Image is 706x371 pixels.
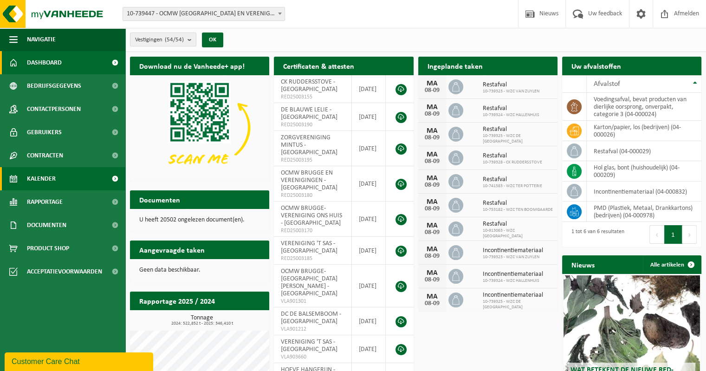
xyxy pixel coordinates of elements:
span: Restafval [483,176,542,183]
h2: Certificaten & attesten [274,57,363,75]
span: VERENIGING 'T SAS - [GEOGRAPHIC_DATA] [281,338,337,353]
span: 2024: 522,852 t - 2025: 346,410 t [135,321,269,326]
div: MA [423,175,441,182]
span: 10-739325 - WZC DE [GEOGRAPHIC_DATA] [483,299,553,310]
span: 10-739328 - CK RUDDERSSTOVE [483,160,542,165]
span: ZORGVERENIGING MINTUS - [GEOGRAPHIC_DATA] [281,134,337,156]
span: VERENIGING 'T SAS - [GEOGRAPHIC_DATA] [281,240,337,254]
span: VLA903660 [281,353,344,361]
span: Restafval [483,105,539,112]
span: Vestigingen [135,33,184,47]
span: 10-741583 - WZC TER POTTERIE [483,183,542,189]
div: 08-09 [423,206,441,212]
td: [DATE] [352,103,386,131]
button: 1 [664,225,682,244]
h2: Ingeplande taken [418,57,492,75]
span: Contracten [27,144,63,167]
button: Previous [649,225,664,244]
span: RED25003185 [281,255,344,262]
span: DC DE BALSEMBOOM - [GEOGRAPHIC_DATA] [281,311,341,325]
h2: Documenten [130,190,189,208]
img: Download de VHEPlus App [130,75,269,180]
span: Restafval [483,221,553,228]
td: [DATE] [352,202,386,237]
span: 10-913063 - WZC [GEOGRAPHIC_DATA] [483,228,553,239]
span: VLA901301 [281,298,344,305]
div: 08-09 [423,182,441,189]
td: karton/papier, los (bedrijven) (04-000026) [587,121,701,141]
span: VLA901212 [281,325,344,333]
td: [DATE] [352,131,386,166]
div: MA [423,293,441,300]
span: Restafval [483,200,553,207]
div: 08-09 [423,87,441,94]
span: OCMW BRUGGE-[GEOGRAPHIC_DATA][PERSON_NAME] - [GEOGRAPHIC_DATA] [281,268,337,297]
span: 10-753182 - WZC TEN BOOMGAARDE [483,207,553,213]
div: MA [423,222,441,229]
span: DE BLAUWE LELIE - [GEOGRAPHIC_DATA] [281,106,337,121]
span: Acceptatievoorwaarden [27,260,102,283]
h2: Rapportage 2025 / 2024 [130,292,224,310]
td: voedingsafval, bevat producten van dierlijke oorsprong, onverpakt, categorie 3 (04-000024) [587,93,701,121]
count: (54/54) [165,37,184,43]
span: Gebruikers [27,121,62,144]
span: 10-739323 - WZC VAN ZUYLEN [483,254,543,260]
div: 08-09 [423,135,441,141]
td: [DATE] [352,307,386,335]
span: Restafval [483,81,539,89]
span: Incontinentiemateriaal [483,247,543,254]
div: MA [423,246,441,253]
span: 10-739447 - OCMW BRUGGE EN VERENIGINGEN - BRUGGE [123,7,285,20]
span: RED25003195 [281,156,344,164]
a: Alle artikelen [643,255,700,274]
div: 08-09 [423,229,441,236]
span: 10-739325 - WZC DE [GEOGRAPHIC_DATA] [483,133,553,144]
span: Rapportage [27,190,63,214]
h2: Download nu de Vanheede+ app! [130,57,254,75]
td: hol glas, bont (huishoudelijk) (04-000209) [587,161,701,182]
span: Incontinentiemateriaal [483,292,553,299]
td: [DATE] [352,265,386,307]
div: MA [423,104,441,111]
span: RED25003190 [281,121,344,129]
span: OCMW BRUGGE EN VERENIGINGEN - [GEOGRAPHIC_DATA] [281,169,337,191]
span: Incontinentiemateriaal [483,271,543,278]
div: 08-09 [423,158,441,165]
span: 10-739447 - OCMW BRUGGE EN VERENIGINGEN - BRUGGE [123,7,285,21]
span: Kalender [27,167,56,190]
div: MA [423,198,441,206]
div: 1 tot 6 van 6 resultaten [567,224,624,245]
span: 10-739324 - WZC HALLENHUIS [483,278,543,284]
p: Geen data beschikbaar. [139,267,260,273]
span: OCMW BRUGGE-VERENIGING ONS HUIS - [GEOGRAPHIC_DATA] [281,205,342,227]
div: MA [423,269,441,277]
div: MA [423,127,441,135]
span: RED25003180 [281,192,344,199]
button: OK [202,33,223,47]
span: Bedrijfsgegevens [27,74,81,98]
span: RED25003155 [281,93,344,101]
iframe: chat widget [5,351,155,371]
span: RED25003170 [281,227,344,234]
p: U heeft 20502 ongelezen document(en). [139,217,260,223]
span: Navigatie [27,28,56,51]
div: 08-09 [423,111,441,117]
td: [DATE] [352,166,386,202]
div: 08-09 [423,300,441,307]
span: CK RUDDERSSTOVE - [GEOGRAPHIC_DATA] [281,78,337,93]
button: Vestigingen(54/54) [130,33,196,46]
td: [DATE] [352,335,386,363]
div: 08-09 [423,277,441,283]
span: Dashboard [27,51,62,74]
td: restafval (04-000029) [587,141,701,161]
td: [DATE] [352,75,386,103]
span: Afvalstof [594,80,620,88]
span: Product Shop [27,237,69,260]
td: incontinentiemateriaal (04-000832) [587,182,701,202]
a: Bekijk rapportage [200,310,268,328]
button: Next [682,225,697,244]
span: Documenten [27,214,66,237]
h2: Uw afvalstoffen [562,57,630,75]
td: PMD (Plastiek, Metaal, Drankkartons) (bedrijven) (04-000978) [587,202,701,222]
h2: Nieuws [562,255,604,273]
